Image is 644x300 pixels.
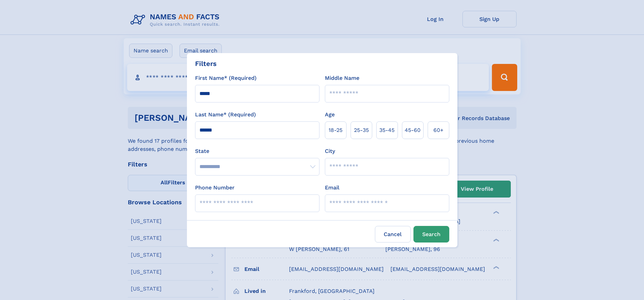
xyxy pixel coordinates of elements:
span: 25‑35 [354,126,369,134]
span: 45‑60 [405,126,421,134]
label: Email [325,184,339,192]
label: Middle Name [325,74,359,82]
button: Search [413,226,449,243]
label: Cancel [375,226,411,243]
label: Last Name* (Required) [195,111,256,119]
label: State [195,147,319,155]
div: Filters [195,59,217,69]
label: First Name* (Required) [195,74,257,82]
label: Phone Number [195,184,235,192]
span: 60+ [433,126,444,134]
label: City [325,147,335,155]
span: 35‑45 [379,126,395,134]
span: 18‑25 [329,126,342,134]
label: Age [325,111,335,119]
